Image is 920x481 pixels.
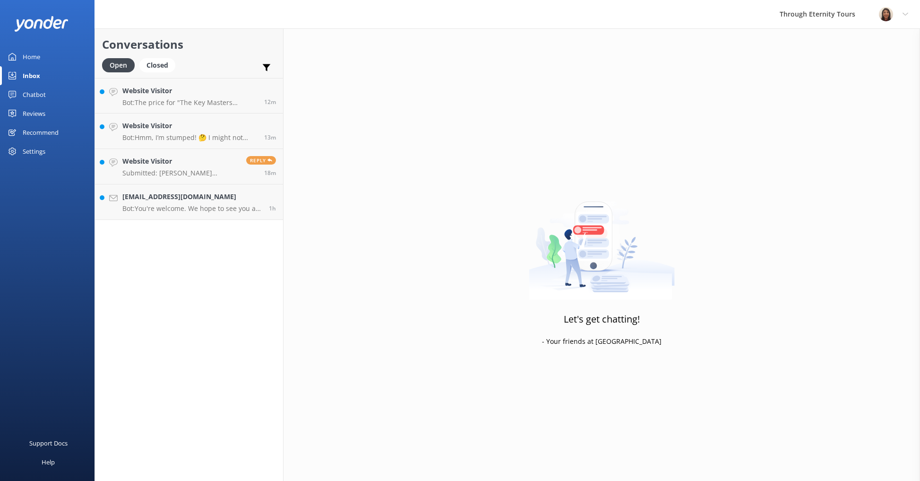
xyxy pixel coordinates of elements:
img: yonder-white-logo.png [14,16,69,32]
a: Website VisitorBot:The price for "The Key Masters Vatican Tour: Alone in the [GEOGRAPHIC_DATA]" i... [95,78,283,114]
div: Reviews [23,104,45,123]
div: Open [102,58,135,72]
a: Open [102,60,139,70]
a: [EMAIL_ADDRESS][DOMAIN_NAME]Bot:You're welcome. We hope to see you at Through Eternity Tours soon!1h [95,184,283,220]
h4: [EMAIL_ADDRESS][DOMAIN_NAME] [122,192,262,202]
h3: Let's get chatting! [564,312,640,327]
p: Submitted: [PERSON_NAME] [EMAIL_ADDRESS][DOMAIN_NAME] Buongiorno! I am interested in the keymaste... [122,169,239,177]
span: Aug 25 2025 01:43pm (UTC +02:00) Europe/Amsterdam [269,204,276,212]
img: 725-1755267273.png [879,7,893,21]
span: Aug 25 2025 02:57pm (UTC +02:00) Europe/Amsterdam [264,98,276,106]
h4: Website Visitor [122,86,257,96]
div: Recommend [23,123,59,142]
img: artwork of a man stealing a conversation from at giant smartphone [529,182,675,300]
span: Reply [246,156,276,165]
h4: Website Visitor [122,121,257,131]
div: Home [23,47,40,66]
a: Closed [139,60,180,70]
div: Help [42,453,55,472]
p: Bot: Hmm, I’m stumped! 🤔 I might not have the answer to that one, but our amazing team definitely... [122,133,257,142]
div: Chatbot [23,85,46,104]
p: Bot: You're welcome. We hope to see you at Through Eternity Tours soon! [122,204,262,213]
a: Website VisitorBot:Hmm, I’m stumped! 🤔 I might not have the answer to that one, but our amazing t... [95,114,283,149]
p: - Your friends at [GEOGRAPHIC_DATA] [542,336,662,347]
p: Bot: The price for "The Key Masters Vatican Tour: Alone in the [GEOGRAPHIC_DATA]" is not specifie... [122,98,257,107]
span: Aug 25 2025 02:56pm (UTC +02:00) Europe/Amsterdam [264,133,276,141]
div: Settings [23,142,45,161]
h2: Conversations [102,35,276,53]
a: Website VisitorSubmitted: [PERSON_NAME] [EMAIL_ADDRESS][DOMAIN_NAME] Buongiorno! I am interested ... [95,149,283,184]
span: Aug 25 2025 02:51pm (UTC +02:00) Europe/Amsterdam [264,169,276,177]
div: Closed [139,58,175,72]
div: Inbox [23,66,40,85]
h4: Website Visitor [122,156,239,166]
div: Support Docs [29,434,68,453]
